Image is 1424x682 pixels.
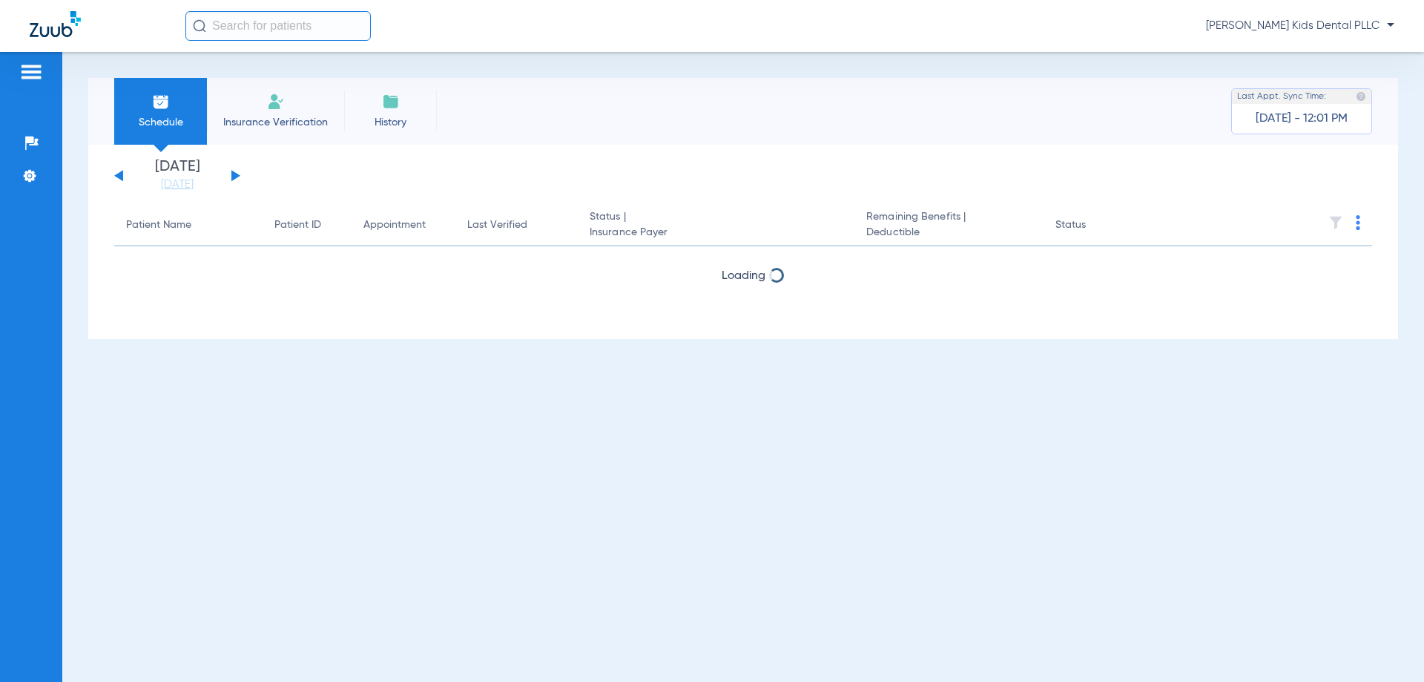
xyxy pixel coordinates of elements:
[193,19,206,33] img: Search Icon
[185,11,371,41] input: Search for patients
[19,63,43,81] img: hamburger-icon
[1044,205,1144,246] th: Status
[1256,111,1348,126] span: [DATE] - 12:01 PM
[126,217,191,233] div: Patient Name
[1206,19,1394,33] span: [PERSON_NAME] Kids Dental PLLC
[1356,215,1360,230] img: group-dot-blue.svg
[590,225,843,240] span: Insurance Payer
[152,93,170,111] img: Schedule
[1237,89,1326,104] span: Last Appt. Sync Time:
[133,160,222,192] li: [DATE]
[267,93,285,111] img: Manual Insurance Verification
[30,11,81,37] img: Zuub Logo
[355,115,426,130] span: History
[1328,215,1343,230] img: filter.svg
[467,217,527,233] div: Last Verified
[1356,91,1366,102] img: last sync help info
[382,93,400,111] img: History
[854,205,1043,246] th: Remaining Benefits |
[578,205,854,246] th: Status |
[274,217,340,233] div: Patient ID
[467,217,566,233] div: Last Verified
[363,217,444,233] div: Appointment
[133,177,222,192] a: [DATE]
[866,225,1031,240] span: Deductible
[274,217,321,233] div: Patient ID
[722,270,765,282] span: Loading
[125,115,196,130] span: Schedule
[218,115,333,130] span: Insurance Verification
[363,217,426,233] div: Appointment
[126,217,251,233] div: Patient Name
